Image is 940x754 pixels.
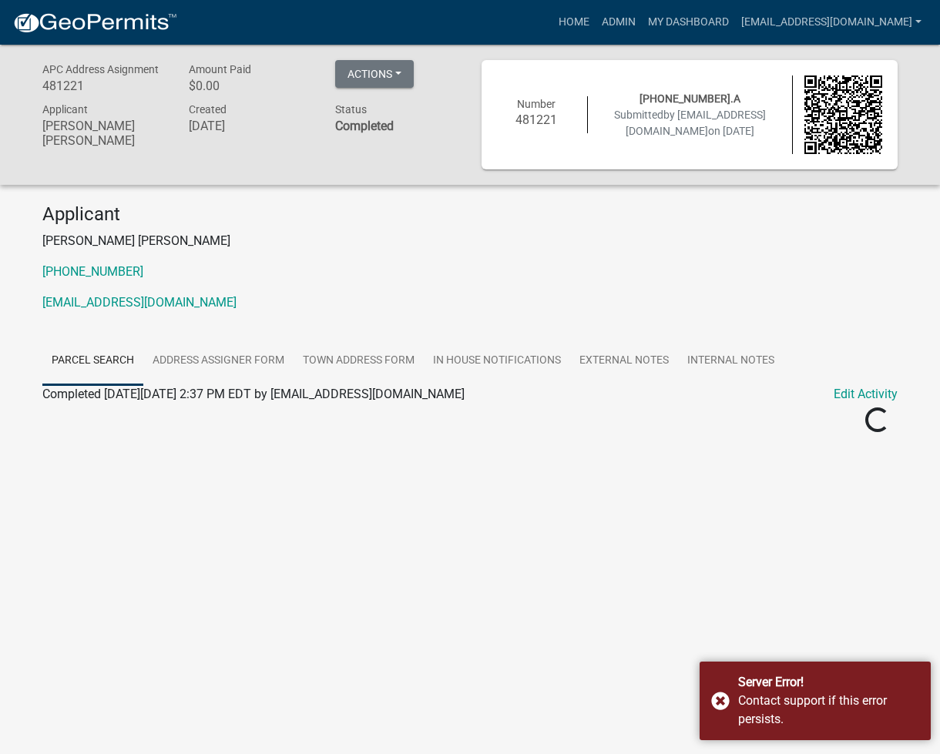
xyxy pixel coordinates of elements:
a: My Dashboard [642,8,735,37]
h6: [DATE] [189,119,312,133]
h6: 481221 [497,112,576,127]
a: [EMAIL_ADDRESS][DOMAIN_NAME] [42,295,237,310]
span: Amount Paid [189,63,251,75]
span: Completed [DATE][DATE] 2:37 PM EDT by [EMAIL_ADDRESS][DOMAIN_NAME] [42,387,465,401]
div: Server Error! [738,673,919,692]
a: Home [552,8,596,37]
h6: [PERSON_NAME] [PERSON_NAME] [42,119,166,148]
a: Admin [596,8,642,37]
a: Parcel search [42,337,143,386]
a: Address Assigner Form [143,337,294,386]
span: [PHONE_NUMBER].A [640,92,740,105]
span: Created [189,103,227,116]
a: External Notes [570,337,678,386]
span: Submitted on [DATE] [614,109,766,137]
a: In house Notifications [424,337,570,386]
strong: Completed [335,119,394,133]
a: Town Address Form [294,337,424,386]
button: Actions [335,60,414,88]
img: QR code [804,75,883,154]
h6: 481221 [42,79,166,93]
a: Edit Activity [834,385,898,404]
span: Number [517,98,556,110]
a: Internal Notes [678,337,784,386]
span: Status [335,103,367,116]
span: by [EMAIL_ADDRESS][DOMAIN_NAME] [626,109,766,137]
div: Contact support if this error persists. [738,692,919,729]
span: Applicant [42,103,88,116]
span: APC Address Asignment [42,63,159,75]
a: [EMAIL_ADDRESS][DOMAIN_NAME] [735,8,928,37]
h4: Applicant [42,203,898,226]
h6: $0.00 [189,79,312,93]
p: [PERSON_NAME] [PERSON_NAME] [42,232,898,250]
a: [PHONE_NUMBER] [42,264,143,279]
